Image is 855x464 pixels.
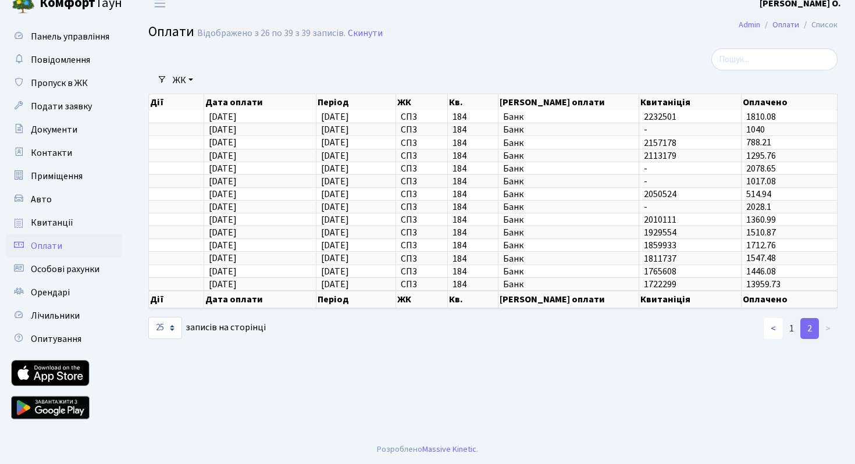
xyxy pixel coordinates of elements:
[6,72,122,95] a: Пропуск в ЖК
[209,278,237,291] span: [DATE]
[209,110,237,123] span: [DATE]
[209,252,237,265] span: [DATE]
[799,19,838,31] li: Список
[453,241,493,250] span: 184
[503,280,634,289] span: Банк
[746,252,776,265] span: 1547.48
[31,216,73,229] span: Квитанції
[401,267,442,276] span: СП3
[168,70,198,90] a: ЖК
[742,94,838,110] th: Оплачено
[401,138,442,148] span: СП3
[644,241,736,250] span: 1859933
[639,94,742,110] th: Квитаніція
[448,291,498,308] th: Кв.
[31,240,62,252] span: Оплати
[644,215,736,224] span: 2010111
[401,151,442,160] span: СП3
[503,190,634,199] span: Банк
[209,123,237,136] span: [DATE]
[148,22,194,42] span: Оплати
[644,190,736,199] span: 2050524
[31,100,92,113] span: Подати заявку
[644,164,736,173] span: -
[453,112,493,122] span: 184
[644,228,736,237] span: 1929554
[746,110,776,123] span: 1810.08
[422,443,476,455] a: Massive Kinetic
[401,228,442,237] span: СП3
[453,177,493,186] span: 184
[209,149,237,162] span: [DATE]
[453,254,493,263] span: 184
[503,125,634,134] span: Банк
[31,193,52,206] span: Авто
[503,164,634,173] span: Банк
[401,215,442,224] span: СП3
[209,213,237,226] span: [DATE]
[401,112,442,122] span: СП3
[746,201,771,213] span: 2028.1
[6,327,122,351] a: Опитування
[401,280,442,289] span: СП3
[644,254,736,263] span: 1811737
[209,188,237,201] span: [DATE]
[31,123,77,136] span: Документи
[503,267,634,276] span: Банк
[396,94,447,110] th: ЖК
[401,164,442,173] span: СП3
[31,263,99,276] span: Особові рахунки
[209,239,237,252] span: [DATE]
[644,138,736,148] span: 2157178
[321,252,349,265] span: [DATE]
[6,258,122,281] a: Особові рахунки
[6,118,122,141] a: Документи
[321,188,349,201] span: [DATE]
[321,239,349,252] span: [DATE]
[739,19,760,31] a: Admin
[644,151,736,160] span: 2113179
[746,226,776,239] span: 1510.87
[503,254,634,263] span: Банк
[209,201,237,213] span: [DATE]
[503,241,634,250] span: Банк
[6,304,122,327] a: Лічильники
[721,13,855,37] nav: breadcrumb
[204,291,316,308] th: Дата оплати
[711,48,838,70] input: Пошук...
[321,265,349,278] span: [DATE]
[746,265,776,278] span: 1446.08
[6,211,122,234] a: Квитанції
[644,267,736,276] span: 1765608
[209,265,237,278] span: [DATE]
[746,123,765,136] span: 1040
[6,281,122,304] a: Орендарі
[31,30,109,43] span: Панель управління
[746,149,776,162] span: 1295.76
[377,443,478,456] div: Розроблено .
[401,177,442,186] span: СП3
[316,94,397,110] th: Період
[197,28,345,39] div: Відображено з 26 по 39 з 39 записів.
[149,94,204,110] th: Дії
[772,19,799,31] a: Оплати
[209,226,237,239] span: [DATE]
[644,202,736,212] span: -
[644,112,736,122] span: 2232501
[453,267,493,276] span: 184
[503,177,634,186] span: Банк
[321,226,349,239] span: [DATE]
[6,141,122,165] a: Контакти
[503,151,634,160] span: Банк
[31,53,90,66] span: Повідомлення
[503,138,634,148] span: Банк
[453,164,493,173] span: 184
[746,162,776,175] span: 2078.65
[209,162,237,175] span: [DATE]
[31,147,72,159] span: Контакти
[453,190,493,199] span: 184
[6,234,122,258] a: Оплати
[321,213,349,226] span: [DATE]
[31,286,70,299] span: Орендарі
[31,77,88,90] span: Пропуск в ЖК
